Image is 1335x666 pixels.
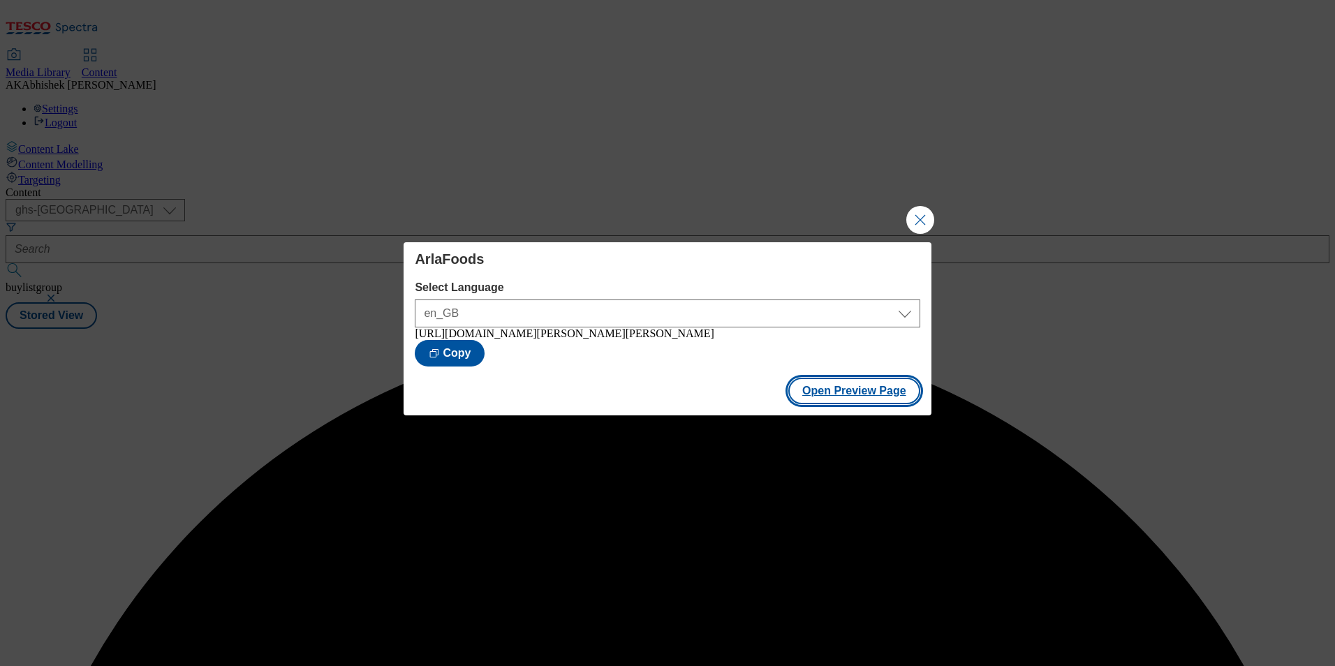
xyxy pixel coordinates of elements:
[415,251,920,267] h4: ArlaFoods
[415,281,920,294] label: Select Language
[906,206,934,234] button: Close Modal
[415,340,485,367] button: Copy
[404,242,931,415] div: Modal
[788,378,920,404] button: Open Preview Page
[415,327,920,340] div: [URL][DOMAIN_NAME][PERSON_NAME][PERSON_NAME]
